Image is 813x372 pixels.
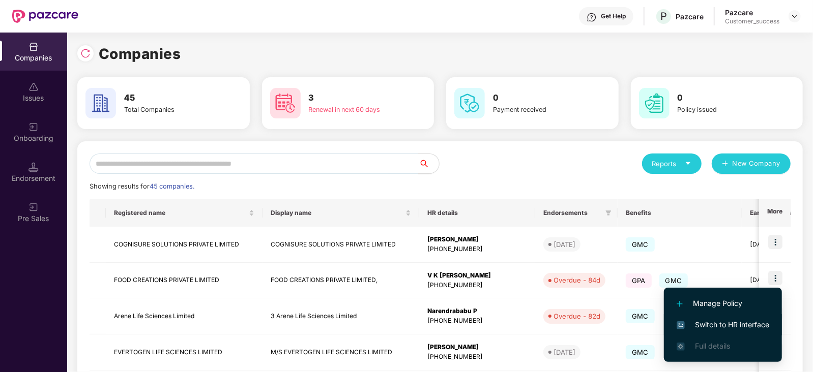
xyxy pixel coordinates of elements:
[114,209,247,217] span: Registered name
[626,345,655,359] span: GMC
[554,275,600,285] div: Overdue - 84d
[554,311,600,321] div: Overdue - 82d
[427,316,527,326] div: [PHONE_NUMBER]
[626,309,655,323] span: GMC
[677,301,683,307] img: svg+xml;base64,PHN2ZyB4bWxucz0iaHR0cDovL3d3dy53My5vcmcvMjAwMC9zdmciIHdpZHRoPSIxMi4yMDEiIGhlaWdodD...
[80,48,91,58] img: svg+xml;base64,PHN2ZyBpZD0iUmVsb2FkLTMyeDMyIiB4bWxucz0iaHR0cDovL3d3dy53My5vcmcvMjAwMC9zdmciIHdpZH...
[554,239,575,250] div: [DATE]
[85,88,116,118] img: svg+xml;base64,PHN2ZyB4bWxucz0iaHR0cDovL3d3dy53My5vcmcvMjAwMC9zdmciIHdpZHRoPSI2MCIgaGVpZ2h0PSI2MC...
[677,343,685,351] img: svg+xml;base64,PHN2ZyB4bWxucz0iaHR0cDovL3d3dy53My5vcmcvMjAwMC9zdmciIHdpZHRoPSIxNi4zNjMiIGhlaWdodD...
[427,271,527,281] div: V K [PERSON_NAME]
[678,91,765,105] h3: 0
[618,199,742,227] th: Benefits
[677,298,769,309] span: Manage Policy
[106,227,263,263] td: COGNISURE SOLUTIONS PRIVATE LIMITED
[626,237,655,252] span: GMC
[263,298,419,334] td: 3 Arene Life Sciences Limited
[28,162,39,172] img: svg+xml;base64,PHN2ZyB3aWR0aD0iMTQuNSIgaGVpZ2h0PSIxNC41IiB2aWV3Qm94PSIwIDAgMTYgMTYiIGZpbGw9Im5vbm...
[28,42,39,52] img: svg+xml;base64,PHN2ZyBpZD0iQ29tcGFuaWVzIiB4bWxucz0iaHR0cDovL3d3dy53My5vcmcvMjAwMC9zdmciIHdpZHRoPS...
[768,235,782,249] img: icon
[652,159,691,169] div: Reports
[587,12,597,22] img: svg+xml;base64,PHN2ZyBpZD0iSGVscC0zMngzMiIgeG1sbnM9Imh0dHA6Ly93d3cudzMub3JnLzIwMDAvc3ZnIiB3aWR0aD...
[427,235,527,244] div: [PERSON_NAME]
[601,12,626,20] div: Get Help
[659,273,688,288] span: GMC
[309,91,396,105] h3: 3
[28,202,39,212] img: svg+xml;base64,PHN2ZyB3aWR0aD0iMjAiIGhlaWdodD0iMjAiIHZpZXdCb3g9IjAgMCAyMCAyMCIgZmlsbD0ibm9uZSIgeG...
[685,160,691,167] span: caret-down
[791,12,799,20] img: svg+xml;base64,PHN2ZyBpZD0iRHJvcGRvd24tMzJ4MzIiIHhtbG5zPSJodHRwOi8vd3d3LnczLm9yZy8yMDAwL3N2ZyIgd2...
[712,153,791,174] button: plusNew Company
[639,88,670,118] img: svg+xml;base64,PHN2ZyB4bWxucz0iaHR0cDovL3d3dy53My5vcmcvMjAwMC9zdmciIHdpZHRoPSI2MCIgaGVpZ2h0PSI2MC...
[493,91,580,105] h3: 0
[12,10,78,23] img: New Pazcare Logo
[124,91,212,105] h3: 45
[28,82,39,92] img: svg+xml;base64,PHN2ZyBpZD0iSXNzdWVzX2Rpc2FibGVkIiB4bWxucz0iaHR0cDovL3d3dy53My5vcmcvMjAwMC9zdmciIH...
[626,273,652,288] span: GPA
[99,43,181,65] h1: Companies
[677,319,769,330] span: Switch to HR interface
[733,159,781,169] span: New Company
[124,105,212,115] div: Total Companies
[676,12,704,21] div: Pazcare
[493,105,580,115] div: Payment received
[309,105,396,115] div: Renewal in next 60 days
[759,199,791,227] th: More
[263,227,419,263] td: COGNISURE SOLUTIONS PRIVATE LIMITED
[742,199,807,227] th: Earliest Renewal
[427,244,527,254] div: [PHONE_NUMBER]
[90,182,194,190] span: Showing results for
[427,352,527,362] div: [PHONE_NUMBER]
[742,263,807,299] td: [DATE]
[271,209,403,217] span: Display name
[725,17,779,25] div: Customer_success
[722,160,729,168] span: plus
[605,210,612,216] span: filter
[695,342,730,350] span: Full details
[28,122,39,132] img: svg+xml;base64,PHN2ZyB3aWR0aD0iMjAiIGhlaWdodD0iMjAiIHZpZXdCb3g9IjAgMCAyMCAyMCIgZmlsbD0ibm9uZSIgeG...
[554,347,575,357] div: [DATE]
[418,153,440,174] button: search
[263,334,419,370] td: M/S EVERTOGEN LIFE SCIENCES LIMITED
[270,88,301,118] img: svg+xml;base64,PHN2ZyB4bWxucz0iaHR0cDovL3d3dy53My5vcmcvMjAwMC9zdmciIHdpZHRoPSI2MCIgaGVpZ2h0PSI2MC...
[768,271,782,285] img: icon
[263,199,419,227] th: Display name
[603,207,614,219] span: filter
[742,227,807,263] td: [DATE]
[678,105,765,115] div: Policy issued
[677,321,685,329] img: svg+xml;base64,PHN2ZyB4bWxucz0iaHR0cDovL3d3dy53My5vcmcvMjAwMC9zdmciIHdpZHRoPSIxNiIgaGVpZ2h0PSIxNi...
[106,199,263,227] th: Registered name
[660,10,667,22] span: P
[263,263,419,299] td: FOOD CREATIONS PRIVATE LIMITED,
[150,182,194,190] span: 45 companies.
[106,263,263,299] td: FOOD CREATIONS PRIVATE LIMITED
[106,334,263,370] td: EVERTOGEN LIFE SCIENCES LIMITED
[454,88,485,118] img: svg+xml;base64,PHN2ZyB4bWxucz0iaHR0cDovL3d3dy53My5vcmcvMjAwMC9zdmciIHdpZHRoPSI2MCIgaGVpZ2h0PSI2MC...
[106,298,263,334] td: Arene Life Sciences Limited
[725,8,779,17] div: Pazcare
[427,281,527,290] div: [PHONE_NUMBER]
[419,199,535,227] th: HR details
[427,343,527,352] div: [PERSON_NAME]
[418,160,439,168] span: search
[427,306,527,316] div: Narendrababu P
[543,209,601,217] span: Endorsements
